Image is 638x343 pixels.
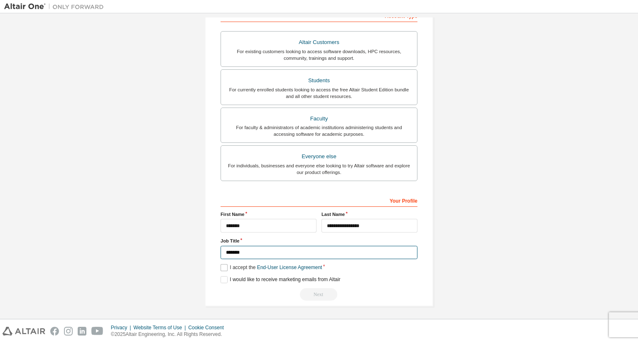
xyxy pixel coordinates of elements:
[321,211,417,218] label: Last Name
[257,265,322,270] a: End-User License Agreement
[226,48,412,61] div: For existing customers looking to access software downloads, HPC resources, community, trainings ...
[188,324,228,331] div: Cookie Consent
[4,2,108,11] img: Altair One
[221,238,417,244] label: Job Title
[91,327,103,336] img: youtube.svg
[221,288,417,301] div: Read and acccept EULA to continue
[226,113,412,125] div: Faculty
[226,75,412,86] div: Students
[50,327,59,336] img: facebook.svg
[226,162,412,176] div: For individuals, businesses and everyone else looking to try Altair software and explore our prod...
[226,37,412,48] div: Altair Customers
[221,276,340,283] label: I would like to receive marketing emails from Altair
[221,194,417,207] div: Your Profile
[133,324,188,331] div: Website Terms of Use
[221,211,317,218] label: First Name
[226,86,412,100] div: For currently enrolled students looking to access the free Altair Student Edition bundle and all ...
[221,264,322,271] label: I accept the
[2,327,45,336] img: altair_logo.svg
[226,124,412,137] div: For faculty & administrators of academic institutions administering students and accessing softwa...
[111,324,133,331] div: Privacy
[226,151,412,162] div: Everyone else
[64,327,73,336] img: instagram.svg
[111,331,229,338] p: © 2025 Altair Engineering, Inc. All Rights Reserved.
[78,327,86,336] img: linkedin.svg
